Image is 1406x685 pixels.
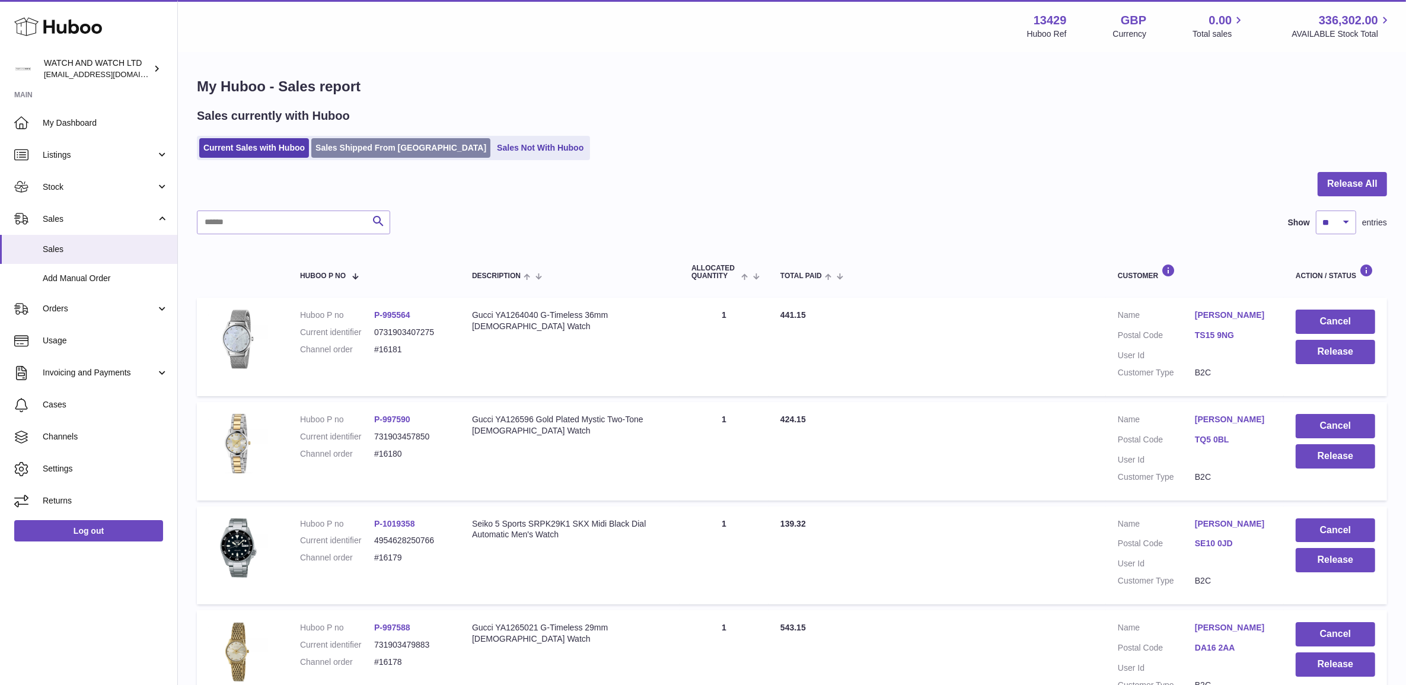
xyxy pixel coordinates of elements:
div: Currency [1113,28,1147,40]
dd: B2C [1195,575,1272,587]
span: 139.32 [780,519,806,528]
dt: Customer Type [1118,471,1195,483]
dd: #16181 [374,344,448,355]
dt: Huboo P no [300,622,374,633]
div: Gucci YA1265021 G-Timeless 29mm [DEMOGRAPHIC_DATA] Watch [472,622,668,645]
td: 1 [680,298,769,396]
span: Listings [43,149,156,161]
span: Sales [43,244,168,255]
button: Release [1296,340,1375,364]
button: Release [1296,444,1375,469]
dt: User Id [1118,662,1195,674]
dt: Customer Type [1118,575,1195,587]
h2: Sales currently with Huboo [197,108,350,124]
dt: Current identifier [300,639,374,651]
span: [EMAIL_ADDRESS][DOMAIN_NAME] [44,69,174,79]
dt: Channel order [300,552,374,563]
dd: 4954628250766 [374,535,448,546]
a: DA16 2AA [1195,642,1272,654]
button: Cancel [1296,310,1375,334]
td: 1 [680,506,769,605]
div: Seiko 5 Sports SRPK29K1 SKX Midi Black Dial Automatic Men's Watch [472,518,668,541]
dt: Current identifier [300,431,374,442]
dd: B2C [1195,367,1272,378]
span: Cases [43,399,168,410]
div: Gucci YA1264040 G-Timeless 36mm [DEMOGRAPHIC_DATA] Watch [472,310,668,332]
span: AVAILABLE Stock Total [1292,28,1392,40]
span: Huboo P no [300,272,346,280]
a: 336,302.00 AVAILABLE Stock Total [1292,12,1392,40]
span: Returns [43,495,168,506]
a: Sales Shipped From [GEOGRAPHIC_DATA] [311,138,490,158]
a: P-1019358 [374,519,415,528]
span: Orders [43,303,156,314]
span: Channels [43,431,168,442]
strong: GBP [1121,12,1146,28]
dt: Huboo P no [300,310,374,321]
img: 1720791564.jpg [209,414,268,473]
dd: #16179 [374,552,448,563]
span: 0.00 [1209,12,1232,28]
a: P-997590 [374,415,410,424]
div: Action / Status [1296,264,1375,280]
dt: Current identifier [300,535,374,546]
img: 1720791225.jpg [209,622,268,681]
span: Settings [43,463,168,474]
span: My Dashboard [43,117,168,129]
span: 424.15 [780,415,806,424]
dt: Huboo P no [300,518,374,530]
a: P-997588 [374,623,410,632]
dt: Name [1118,310,1195,324]
span: Invoicing and Payments [43,367,156,378]
strong: 13429 [1034,12,1067,28]
img: 1720184328.jpg [209,310,268,369]
button: Release [1296,652,1375,677]
dd: 0731903407275 [374,327,448,338]
a: [PERSON_NAME] [1195,310,1272,321]
span: 543.15 [780,623,806,632]
dt: Name [1118,622,1195,636]
td: 1 [680,402,769,501]
span: Usage [43,335,168,346]
span: 441.15 [780,310,806,320]
div: WATCH AND WATCH LTD [44,58,151,80]
dt: User Id [1118,350,1195,361]
a: [PERSON_NAME] [1195,622,1272,633]
div: Huboo Ref [1027,28,1067,40]
span: Sales [43,214,156,225]
dt: Postal Code [1118,538,1195,552]
button: Release [1296,548,1375,572]
dt: Customer Type [1118,367,1195,378]
button: Release All [1318,172,1387,196]
span: Stock [43,181,156,193]
img: 1731278128.png [209,518,268,578]
span: entries [1362,217,1387,228]
dt: User Id [1118,558,1195,569]
button: Cancel [1296,414,1375,438]
span: ALLOCATED Quantity [691,265,738,280]
dt: Channel order [300,657,374,668]
a: [PERSON_NAME] [1195,518,1272,530]
a: 0.00 Total sales [1193,12,1245,40]
span: 336,302.00 [1319,12,1378,28]
dt: User Id [1118,454,1195,466]
dd: 731903479883 [374,639,448,651]
dt: Postal Code [1118,434,1195,448]
dd: B2C [1195,471,1272,483]
label: Show [1288,217,1310,228]
span: Total paid [780,272,822,280]
dd: #16178 [374,657,448,668]
a: Current Sales with Huboo [199,138,309,158]
a: P-995564 [374,310,410,320]
dd: 731903457850 [374,431,448,442]
dt: Channel order [300,344,374,355]
a: TQ5 0BL [1195,434,1272,445]
a: Log out [14,520,163,541]
img: internalAdmin-13429@internal.huboo.com [14,60,32,78]
span: Add Manual Order [43,273,168,284]
button: Cancel [1296,518,1375,543]
dt: Current identifier [300,327,374,338]
a: Sales Not With Huboo [493,138,588,158]
dt: Channel order [300,448,374,460]
div: Gucci YA126596 Gold Plated Mystic Two-Tone [DEMOGRAPHIC_DATA] Watch [472,414,668,437]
